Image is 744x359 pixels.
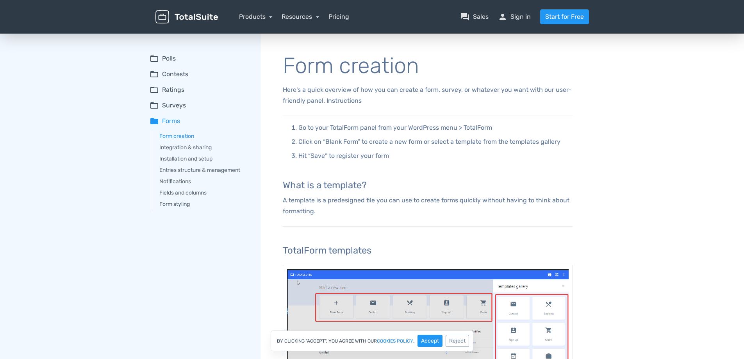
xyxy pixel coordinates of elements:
[159,177,250,186] a: Notifications
[540,9,589,24] a: Start for Free
[159,155,250,163] a: Installation and setup
[159,166,250,174] a: Entries structure & management
[298,122,573,133] p: Go to your TotalForm panel from your WordPress menu > TotalForm
[150,54,159,63] span: folder_open
[283,180,573,190] h4: What is a template?
[159,200,250,208] a: Form styling
[271,330,473,351] div: By clicking "Accept", you agree with our .
[417,335,442,347] button: Accept
[159,189,250,197] a: Fields and columns
[150,54,250,63] summary: folder_openPolls
[150,70,250,79] summary: folder_openContests
[460,12,489,21] a: question_answerSales
[377,339,413,343] a: cookies policy
[239,13,273,20] a: Products
[498,12,531,21] a: personSign in
[282,13,319,20] a: Resources
[150,116,250,126] summary: folderForms
[498,12,507,21] span: person
[150,70,159,79] span: folder_open
[150,85,250,95] summary: folder_openRatings
[283,245,573,255] h4: TotalForm templates
[460,12,470,21] span: question_answer
[298,150,573,161] p: Hit “Save” to register your form
[150,101,159,110] span: folder_open
[159,143,250,152] a: Integration & sharing
[446,335,469,347] button: Reject
[159,132,250,140] a: Form creation
[150,85,159,95] span: folder_open
[283,195,573,217] p: A template is a predesigned file you can use to create forms quickly without having to think abou...
[150,101,250,110] summary: folder_openSurveys
[155,10,218,24] img: TotalSuite for WordPress
[298,136,573,147] p: Click on “Blank Form” to create a new form or select a template from the templates gallery
[283,84,573,106] p: Here's a quick overview of how you can create a form, survey, or whatever you want with our user-...
[283,54,573,78] h1: Form creation
[150,116,159,126] span: folder
[328,12,349,21] a: Pricing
